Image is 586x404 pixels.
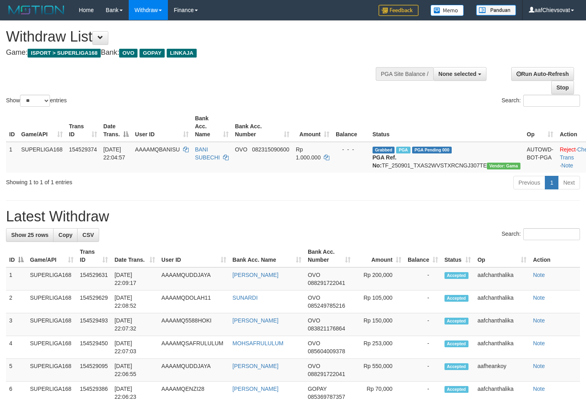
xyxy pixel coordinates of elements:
span: Copy 082315090600 to clipboard [252,146,289,153]
span: CSV [82,232,94,238]
h4: Game: Bank: [6,49,383,57]
span: Accepted [444,340,468,347]
span: 154529374 [69,146,97,153]
th: Status: activate to sort column ascending [441,245,474,267]
a: 1 [545,176,558,189]
label: Show entries [6,95,67,107]
button: None selected [433,67,486,81]
span: Grabbed [373,147,395,153]
img: panduan.png [476,5,516,16]
a: CSV [77,228,99,242]
span: OVO [308,340,320,346]
td: [DATE] 22:07:32 [111,313,158,336]
span: OVO [308,272,320,278]
td: SUPERLIGA168 [18,142,66,173]
td: SUPERLIGA168 [27,359,77,382]
a: Previous [513,176,545,189]
th: Amount: activate to sort column ascending [354,245,405,267]
td: aafchanthalika [474,267,530,291]
th: Action [530,245,580,267]
a: [PERSON_NAME] [233,363,279,369]
td: Rp 253,000 [354,336,405,359]
span: Show 25 rows [11,232,48,238]
span: OVO [119,49,138,58]
span: AAAAMQBANISU [135,146,180,153]
a: Next [558,176,580,189]
th: Trans ID: activate to sort column ascending [66,111,100,142]
a: Note [561,162,573,169]
span: None selected [439,71,476,77]
div: - - - [336,145,366,153]
td: 154529629 [77,291,112,313]
a: Reject [560,146,576,153]
h1: Withdraw List [6,29,383,45]
td: AUTOWD-BOT-PGA [524,142,557,173]
td: 2 [6,291,27,313]
th: Amount: activate to sort column ascending [293,111,333,142]
label: Search: [502,228,580,240]
th: Balance: activate to sort column ascending [405,245,441,267]
td: AAAAMQSAFRULULUM [158,336,229,359]
th: ID: activate to sort column descending [6,245,27,267]
span: OVO [308,363,320,369]
a: Stop [551,81,574,94]
span: Accepted [444,295,468,302]
input: Search: [523,95,580,107]
td: 1 [6,267,27,291]
span: Rp 1.000.000 [296,146,321,161]
th: User ID: activate to sort column ascending [132,111,192,142]
span: Vendor URL: https://trx31.1velocity.biz [487,163,520,169]
span: Copy 088291722041 to clipboard [308,280,345,286]
span: Marked by aafheankoy [396,147,410,153]
td: aafchanthalika [474,336,530,359]
td: Rp 200,000 [354,267,405,291]
td: - [405,291,441,313]
b: PGA Ref. No: [373,154,397,169]
span: Accepted [444,272,468,279]
th: Date Trans.: activate to sort column ascending [111,245,158,267]
span: OVO [308,317,320,324]
span: ISPORT > SUPERLIGA168 [28,49,101,58]
div: Showing 1 to 1 of 1 entries [6,175,238,186]
a: Run Auto-Refresh [511,67,574,81]
span: Copy 085249785216 to clipboard [308,303,345,309]
td: - [405,313,441,336]
img: Button%20Memo.svg [431,5,464,16]
td: SUPERLIGA168 [27,313,77,336]
th: Bank Acc. Name: activate to sort column ascending [192,111,232,142]
td: Rp 105,000 [354,291,405,313]
td: 4 [6,336,27,359]
a: Note [533,386,545,392]
span: [DATE] 22:04:57 [104,146,126,161]
a: Note [533,317,545,324]
a: [PERSON_NAME] [233,317,279,324]
th: Status [369,111,524,142]
td: AAAAMQUDDJAYA [158,267,229,291]
input: Search: [523,228,580,240]
td: 154529450 [77,336,112,359]
td: 1 [6,142,18,173]
span: Copy 083821176864 to clipboard [308,325,345,332]
th: Bank Acc. Number: activate to sort column ascending [232,111,293,142]
td: 154529095 [77,359,112,382]
span: Accepted [444,363,468,370]
a: Note [533,363,545,369]
a: Note [533,295,545,301]
h1: Latest Withdraw [6,209,580,225]
td: TF_250901_TXAS2WVSTXRCNGJ307TE [369,142,524,173]
a: MOHSAFRULULUM [233,340,284,346]
a: BANI SUBECHI [195,146,220,161]
th: Game/API: activate to sort column ascending [18,111,66,142]
td: AAAAMQDOLAH11 [158,291,229,313]
td: 3 [6,313,27,336]
label: Search: [502,95,580,107]
th: Date Trans.: activate to sort column descending [100,111,132,142]
td: aafchanthalika [474,291,530,313]
th: Game/API: activate to sort column ascending [27,245,77,267]
span: GOPAY [140,49,165,58]
span: Copy 085369787357 to clipboard [308,394,345,400]
img: Feedback.jpg [379,5,419,16]
td: AAAAMQ5588HOKI [158,313,229,336]
span: Copy 085604009378 to clipboard [308,348,345,354]
td: SUPERLIGA168 [27,291,77,313]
